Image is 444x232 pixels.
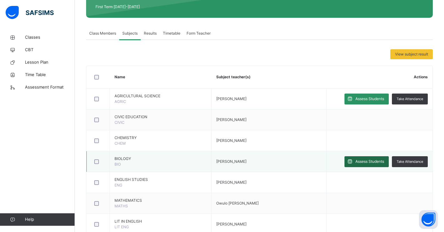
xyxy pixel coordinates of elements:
span: Lesson Plan [25,59,75,65]
span: CHEM [115,141,126,146]
span: [PERSON_NAME] [216,222,246,226]
span: MATHEMATICS [115,198,207,203]
th: Name [110,66,212,89]
span: [PERSON_NAME] [216,117,246,122]
span: Assess Students [355,96,384,102]
span: CHEMISTRY [115,135,207,141]
span: LIT ENG [115,225,129,229]
span: ENGLISH STUDIES [115,177,207,182]
span: View subject result [395,51,428,57]
img: safsims [6,6,54,19]
span: Timetable [163,31,180,36]
span: Take Attendance [397,159,423,164]
span: Help [25,216,75,223]
span: Assessment Format [25,84,75,90]
span: CIVIC EDUCATION [115,114,207,120]
span: [PERSON_NAME] [216,180,246,185]
span: [PERSON_NAME] [216,138,246,143]
span: [PERSON_NAME] [216,96,246,101]
span: [PERSON_NAME] [216,159,246,164]
button: Open asap [419,210,438,229]
span: Owulo [PERSON_NAME] [216,201,259,205]
span: CBT [25,47,75,53]
span: LIT IN ENGLISH [115,219,207,224]
span: BIO [115,162,121,167]
span: CIVIC [115,120,124,125]
span: AGRIC [115,99,126,104]
span: MATHS [115,204,128,208]
span: Subjects [122,31,138,36]
th: Actions [327,66,432,89]
span: Assess Students [355,159,384,164]
span: ENG [115,183,122,187]
span: AGRICULTURAL SCIENCE [115,93,207,99]
span: BIOLOGY [115,156,207,162]
span: Classes [25,34,75,41]
span: Class Members [89,31,116,36]
span: Form Teacher [187,31,211,36]
span: Results [144,31,157,36]
th: Subject teacher(s) [212,66,327,89]
span: Time Table [25,72,75,78]
span: Take Attendance [397,96,423,102]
